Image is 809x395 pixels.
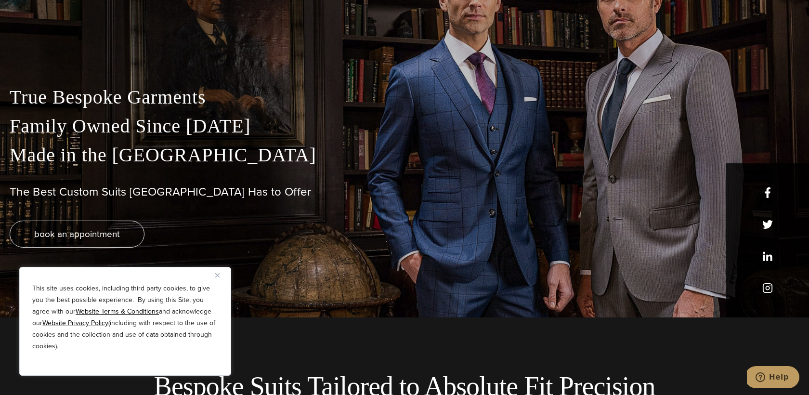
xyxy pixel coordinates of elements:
span: book an appointment [34,227,120,241]
img: Close [215,273,220,277]
p: This site uses cookies, including third party cookies, to give you the best possible experience. ... [32,283,218,352]
a: Website Privacy Policy [42,318,108,328]
a: book an appointment [10,221,144,248]
iframe: Opens a widget where you can chat to one of our agents [747,366,799,390]
p: True Bespoke Garments Family Owned Since [DATE] Made in the [GEOGRAPHIC_DATA] [10,83,799,170]
h1: The Best Custom Suits [GEOGRAPHIC_DATA] Has to Offer [10,185,799,199]
button: Close [215,269,227,281]
a: Website Terms & Conditions [76,306,159,316]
